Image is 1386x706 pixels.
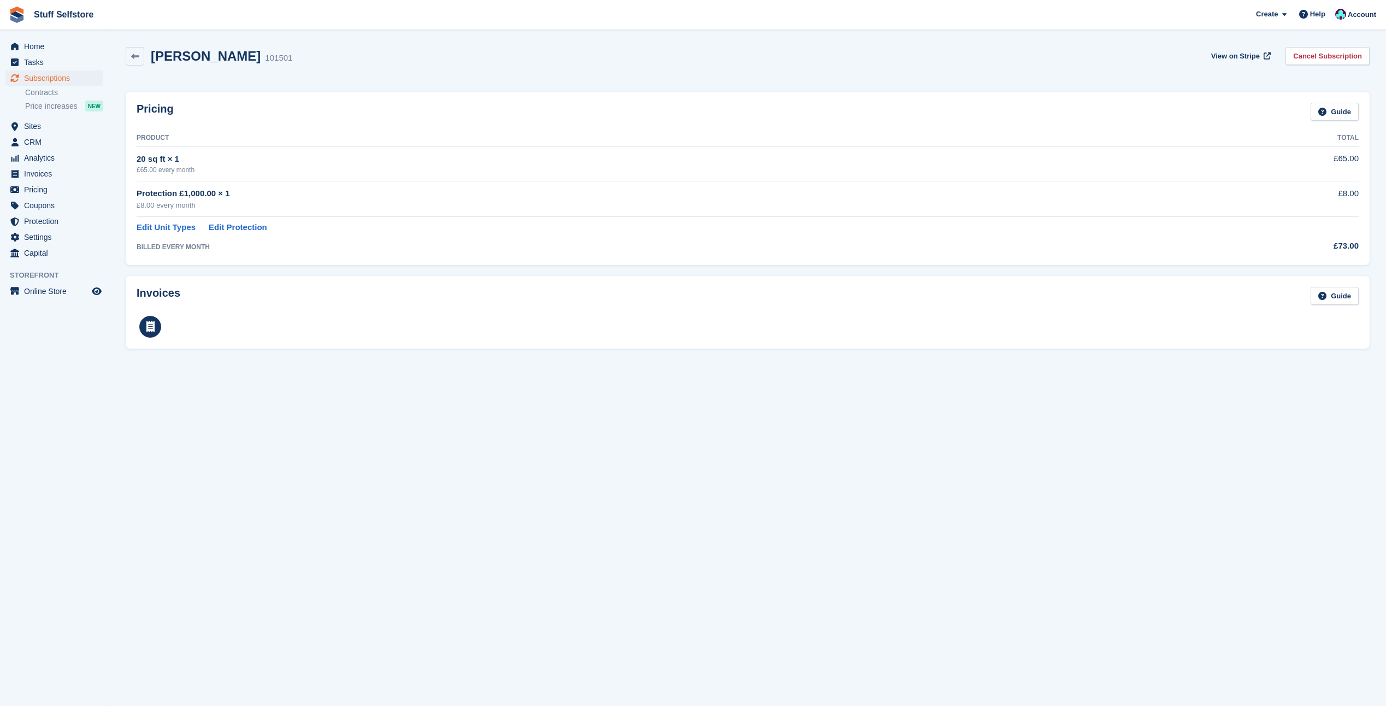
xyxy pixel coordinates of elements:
span: Coupons [24,198,90,213]
th: Product [137,130,1161,147]
span: Online Store [24,284,90,299]
a: Cancel Subscription [1285,47,1370,65]
a: Contracts [25,87,103,98]
a: menu [5,166,103,181]
span: Invoices [24,166,90,181]
div: 101501 [265,52,292,64]
span: CRM [24,134,90,150]
div: NEW [85,101,103,111]
a: menu [5,150,103,166]
div: £8.00 every month [137,200,1161,211]
a: menu [5,230,103,245]
a: menu [5,55,103,70]
a: menu [5,182,103,197]
span: Analytics [24,150,90,166]
div: BILLED EVERY MONTH [137,242,1161,252]
a: menu [5,119,103,134]
span: Sites [24,119,90,134]
td: £65.00 [1161,146,1359,181]
div: 20 sq ft × 1 [137,153,1161,166]
img: Simon Gardner [1335,9,1346,20]
span: Create [1256,9,1278,20]
a: Guide [1311,103,1359,121]
span: View on Stripe [1211,51,1260,62]
h2: Pricing [137,103,174,121]
span: Tasks [24,55,90,70]
div: Protection £1,000.00 × 1 [137,187,1161,200]
a: Edit Protection [209,221,267,234]
td: £8.00 [1161,181,1359,217]
a: menu [5,70,103,86]
a: menu [5,245,103,261]
a: View on Stripe [1207,47,1273,65]
a: menu [5,198,103,213]
a: menu [5,284,103,299]
div: £65.00 every month [137,165,1161,175]
a: menu [5,214,103,229]
a: Stuff Selfstore [30,5,98,23]
th: Total [1161,130,1359,147]
a: Preview store [90,285,103,298]
span: Pricing [24,182,90,197]
span: Storefront [10,270,109,281]
a: Edit Unit Types [137,221,196,234]
a: Guide [1311,287,1359,305]
h2: Invoices [137,287,180,305]
a: menu [5,134,103,150]
span: Price increases [25,101,78,111]
span: Account [1348,9,1376,20]
span: Capital [24,245,90,261]
a: menu [5,39,103,54]
span: Settings [24,230,90,245]
div: £73.00 [1161,240,1359,252]
span: Home [24,39,90,54]
h2: [PERSON_NAME] [151,49,261,63]
img: stora-icon-8386f47178a22dfd0bd8f6a31ec36ba5ce8667c1dd55bd0f319d3a0aa187defe.svg [9,7,25,23]
span: Subscriptions [24,70,90,86]
span: Protection [24,214,90,229]
span: Help [1310,9,1325,20]
a: Price increases NEW [25,100,103,112]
